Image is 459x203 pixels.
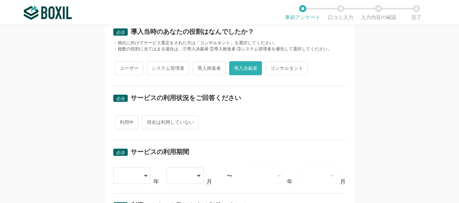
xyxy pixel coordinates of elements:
div: 月 [206,179,212,185]
div: ・他社に向けてサービス選定をされた方は「コンサルタント」を選択してください。 [113,40,346,46]
span: 導入決裁者 [229,61,262,75]
span: 必須 [116,30,125,35]
li: 事前アンケート [284,5,322,20]
li: 完了 [397,5,435,20]
div: 年 [287,179,293,185]
li: 口コミ入力 [322,5,359,20]
div: 年 [153,179,159,185]
span: 利用中 [115,115,139,129]
img: ボクシルSaaS_ロゴ [24,5,72,20]
span: 現在は利用していない [142,115,198,129]
span: ユーザー [115,61,143,75]
div: 月 [340,179,346,185]
span: 必須 [116,150,125,155]
div: ・複数の役割に当てはまる場合は、①導入決裁者 ②導入推進者 ③システム管理者を優先して選択してください。 [113,46,346,52]
div: 導入当時のあなたの役割はなんでしたか？ [131,28,254,35]
li: 入力内容の確認 [359,5,397,20]
div: 〜 [227,173,232,179]
span: コンサルタント [266,61,308,75]
div: サービスの利用期間 [131,149,189,155]
div: サービスの利用状況をご回答ください [131,95,241,101]
span: システム管理者 [147,61,189,75]
span: 必須 [116,96,125,101]
span: 導入推進者 [193,61,226,75]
